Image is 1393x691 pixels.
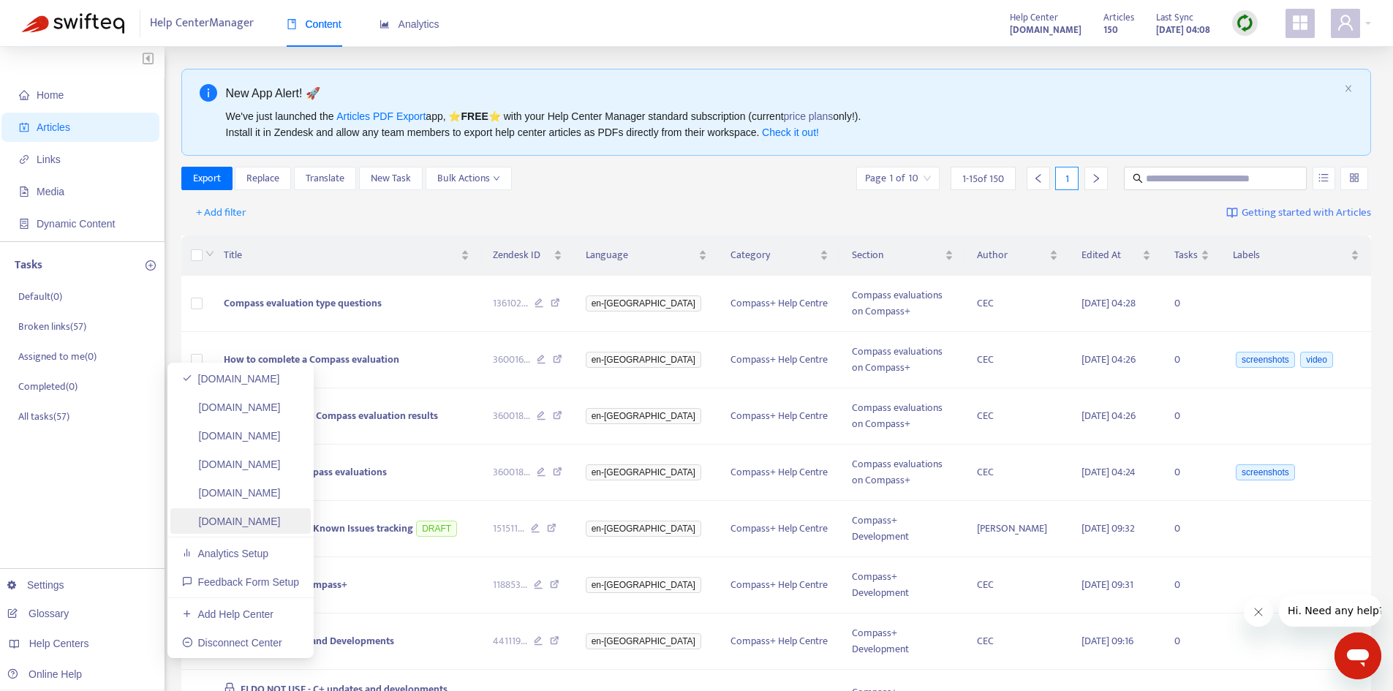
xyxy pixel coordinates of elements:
span: Section [852,247,943,263]
td: CEC [965,388,1069,445]
th: Edited At [1070,235,1163,276]
span: 360018 ... [493,408,530,424]
td: CEC [965,276,1069,332]
td: 0 [1163,501,1221,557]
span: Translate [306,170,344,186]
span: New Task [371,170,411,186]
a: [DOMAIN_NAME] [182,516,281,527]
td: Compass+ Development [840,613,966,670]
span: area-chart [380,19,390,29]
span: FJ DO NOT USE - Known Issues tracking [241,520,413,537]
a: Feedback Form Setup [182,576,299,588]
span: down [205,249,214,258]
span: Help Center Manager [150,10,254,37]
span: user [1337,14,1354,31]
th: Author [965,235,1069,276]
span: 360018 ... [493,464,530,480]
span: DRAFT [416,521,457,537]
strong: 150 [1103,22,1118,38]
th: Section [840,235,966,276]
span: Last Sync [1156,10,1193,26]
span: video [1300,352,1333,368]
span: en-[GEOGRAPHIC_DATA] [586,295,701,311]
a: Analytics Setup [182,548,268,559]
span: [DATE] 04:26 [1081,407,1136,424]
td: 0 [1163,445,1221,501]
span: account-book [19,122,29,132]
span: book [287,19,297,29]
th: Zendesk ID [481,235,574,276]
span: Getting started with Articles [1242,205,1371,222]
td: Compass+ Help Centre [719,276,840,332]
a: Articles PDF Export [336,110,426,122]
a: Check it out! [762,127,819,138]
a: [DOMAIN_NAME] [182,401,281,413]
span: Content [287,18,341,30]
td: 0 [1163,388,1221,445]
button: unordered-list [1313,167,1335,190]
span: 441119 ... [493,633,527,649]
span: [DATE] 04:26 [1081,351,1136,368]
td: CEC [965,557,1069,613]
span: 151511 ... [493,521,524,537]
span: screenshots [1236,464,1295,480]
span: right [1091,173,1101,184]
span: 136102 ... [493,295,528,311]
span: Edited At [1081,247,1140,263]
iframe: Button to launch messaging window [1335,633,1381,679]
button: Replace [235,167,291,190]
td: Compass+ Help Centre [719,445,840,501]
button: + Add filter [185,201,257,224]
td: Compass+ Development [840,501,966,557]
th: Title [212,235,481,276]
span: en-[GEOGRAPHIC_DATA] [586,577,701,593]
button: New Task [359,167,423,190]
span: Tasks [1174,247,1198,263]
td: CEC [965,613,1069,670]
span: Export [193,170,221,186]
span: close [1344,84,1353,93]
td: [PERSON_NAME] [965,501,1069,557]
p: Broken links ( 57 ) [18,319,86,334]
td: Compass+ Help Centre [719,613,840,670]
span: Zendesk ID [493,247,551,263]
span: + Add filter [196,204,246,222]
span: screenshots [1236,352,1295,368]
th: Category [719,235,840,276]
th: Labels [1221,235,1371,276]
span: Analytics [380,18,439,30]
span: 1 - 15 of 150 [962,171,1004,186]
span: search [1133,173,1143,184]
a: [DOMAIN_NAME] [182,373,280,385]
span: down [493,175,500,182]
span: How to complete a Compass evaluation [224,351,399,368]
div: We've just launched the app, ⭐ ⭐️ with your Help Center Manager standard subscription (current on... [226,108,1339,140]
td: Compass evaluations on Compass+ [840,388,966,445]
span: Author [977,247,1046,263]
p: Assigned to me ( 0 ) [18,349,97,364]
span: Help Center [1010,10,1058,26]
span: en-[GEOGRAPHIC_DATA] [586,408,701,424]
div: 1 [1055,167,1079,190]
td: Compass+ Help Centre [719,388,840,445]
span: Title [224,247,458,263]
span: Help Centers [29,638,89,649]
p: Tasks [15,257,42,274]
span: Labels [1233,247,1348,263]
span: Hi. Need any help? [9,10,105,22]
td: Compass+ Help Centre [719,557,840,613]
span: container [19,219,29,229]
td: CEC [965,332,1069,388]
iframe: Message from company [1279,594,1381,627]
span: en-[GEOGRAPHIC_DATA] [586,464,701,480]
span: Dynamic Content [37,218,115,230]
span: How to update/copy Compass evaluation results [224,407,438,424]
span: [DATE] 04:24 [1081,464,1136,480]
span: en-[GEOGRAPHIC_DATA] [586,521,701,537]
a: [DOMAIN_NAME] [1010,21,1081,38]
span: Links [37,154,61,165]
img: Swifteq [22,13,124,34]
span: Language [586,247,695,263]
a: Getting started with Articles [1226,201,1371,224]
a: Settings [7,579,64,591]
